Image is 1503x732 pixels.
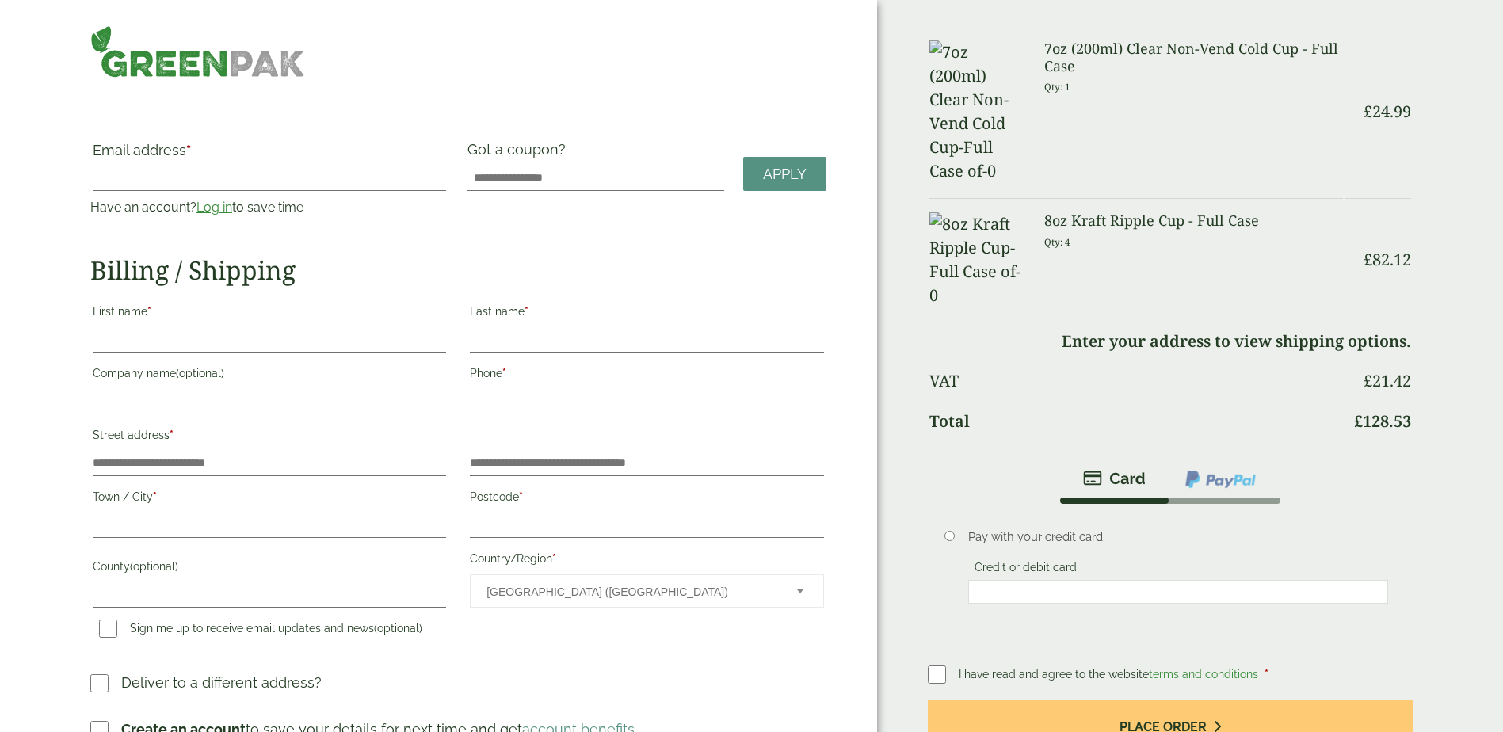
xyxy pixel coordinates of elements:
[121,672,322,693] p: Deliver to a different address?
[186,142,191,158] abbr: required
[519,490,523,503] abbr: required
[1044,40,1343,74] h3: 7oz (200ml) Clear Non-Vend Cold Cup - Full Case
[470,574,823,608] span: Country/Region
[1354,410,1363,432] span: £
[93,300,446,327] label: First name
[1364,370,1411,391] bdi: 21.42
[525,305,528,318] abbr: required
[968,561,1083,578] label: Credit or debit card
[929,402,1344,440] th: Total
[1364,101,1411,122] bdi: 24.99
[470,486,823,513] label: Postcode
[1044,212,1343,230] h3: 8oz Kraft Ripple Cup - Full Case
[1184,469,1257,490] img: ppcp-gateway.png
[763,166,807,183] span: Apply
[467,141,572,166] label: Got a coupon?
[743,157,826,191] a: Apply
[147,305,151,318] abbr: required
[170,429,174,441] abbr: required
[90,198,448,217] p: Have an account? to save time
[153,490,157,503] abbr: required
[1364,101,1372,122] span: £
[929,40,1026,183] img: 7oz (200ml) Clear Non-Vend Cold Cup-Full Case of-0
[93,424,446,451] label: Street address
[929,322,1412,360] td: Enter your address to view shipping options.
[1364,249,1411,270] bdi: 82.12
[1044,236,1070,248] small: Qty: 4
[1044,81,1070,93] small: Qty: 1
[374,622,422,635] span: (optional)
[93,622,429,639] label: Sign me up to receive email updates and news
[93,486,446,513] label: Town / City
[130,560,178,573] span: (optional)
[1354,410,1411,432] bdi: 128.53
[470,300,823,327] label: Last name
[93,143,446,166] label: Email address
[90,25,305,78] img: GreenPak Supplies
[929,212,1026,307] img: 8oz Kraft Ripple Cup-Full Case of-0
[929,362,1344,400] th: VAT
[93,362,446,389] label: Company name
[99,620,117,638] input: Sign me up to receive email updates and news(optional)
[1265,668,1268,681] abbr: required
[968,528,1388,546] p: Pay with your credit card.
[959,668,1261,681] span: I have read and agree to the website
[196,200,232,215] a: Log in
[1149,668,1258,681] a: terms and conditions
[973,585,1383,599] iframe: Secure card payment input frame
[502,367,506,379] abbr: required
[90,255,826,285] h2: Billing / Shipping
[93,555,446,582] label: County
[1083,469,1146,488] img: stripe.png
[470,362,823,389] label: Phone
[470,547,823,574] label: Country/Region
[486,575,775,608] span: United Kingdom (UK)
[1364,370,1372,391] span: £
[552,552,556,565] abbr: required
[1364,249,1372,270] span: £
[176,367,224,379] span: (optional)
